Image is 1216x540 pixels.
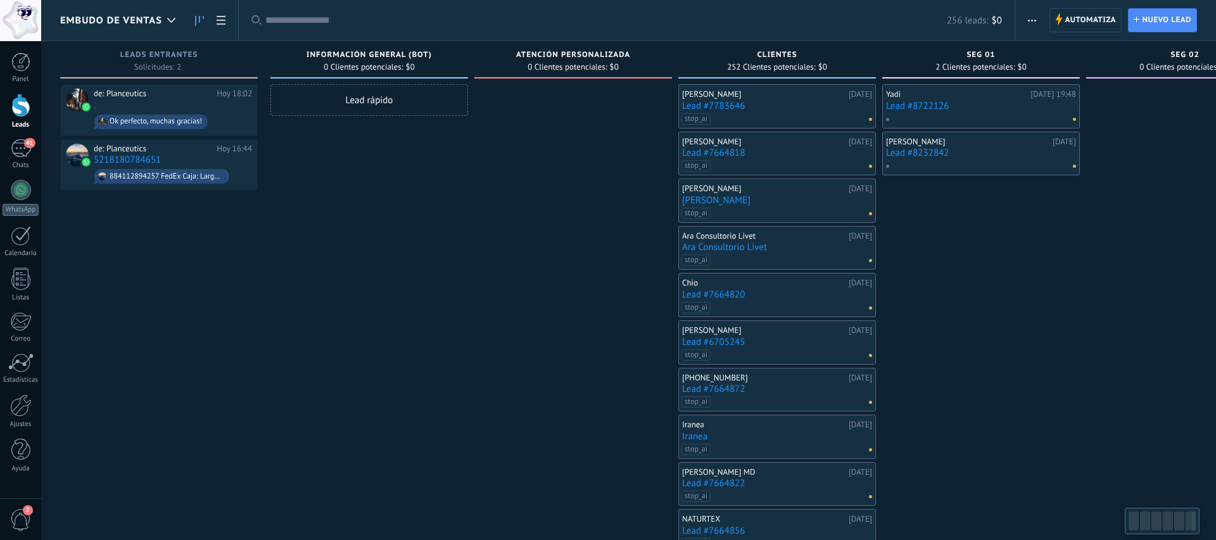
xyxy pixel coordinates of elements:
span: No hay nada asignado [869,165,872,168]
span: stop_ai [681,349,711,361]
div: de: Planceutics [94,144,212,154]
span: No hay nada asignado [869,448,872,451]
span: No hay nada asignado [869,354,872,357]
div: [DATE] 19:48 [1030,89,1076,99]
span: stop_ai [681,491,711,502]
span: Nuevo lead [1142,9,1191,32]
a: Lead #7664818 [682,148,872,158]
span: 2 [23,505,33,515]
a: . [94,100,96,111]
a: [PERSON_NAME] [682,195,872,206]
div: Ara Consultorio Livet [682,231,845,241]
span: stop_ai [681,208,711,219]
span: $0 [818,63,827,71]
div: seg 01 [889,51,1073,61]
span: No hay nada asignado [869,259,872,262]
span: $0 [406,63,415,71]
span: No hay nada asignado [1073,118,1076,121]
a: 5218180784651 [94,154,161,165]
div: [DATE] [849,514,872,524]
a: Nuevo lead [1128,8,1197,32]
img: waba.svg [82,103,91,111]
div: clientes [685,51,870,61]
div: [DATE] [849,467,872,477]
div: 5218180784651 [66,144,89,166]
span: stop_ai [681,444,711,455]
div: Listas [3,294,39,302]
span: Atención Personalizada [516,51,630,60]
img: waba.svg [82,158,91,166]
div: [DATE] [849,231,872,241]
a: Lead #7664822 [682,478,872,489]
a: Lead #6705245 [682,337,872,348]
div: [PERSON_NAME] [682,325,845,336]
span: Leads Entrantes [120,51,198,60]
span: 41 [24,138,35,148]
div: [PERSON_NAME] [886,137,1049,147]
div: [DATE] [849,137,872,147]
div: Hoy 18:02 [217,89,252,99]
div: Ok perfecto, muchas gracias! [110,117,202,126]
span: Embudo de ventas [60,15,162,27]
div: Leads [3,121,39,129]
span: stop_ai [681,254,711,266]
span: $0 [610,63,619,71]
div: Leads Entrantes [66,51,251,61]
span: No hay nada asignado [869,212,872,215]
div: Chats [3,161,39,170]
a: Lead #7664872 [682,384,872,394]
div: de: Planceutics [94,89,212,99]
span: clientes [757,51,797,60]
span: seg 02 [1170,51,1199,60]
a: Iranea [682,431,872,442]
div: [DATE] [849,89,872,99]
div: Calendario [3,249,39,258]
div: Hoy 16:44 [217,144,252,154]
span: 252 Clientes potenciales: [727,63,815,71]
div: [DATE] [849,278,872,288]
span: No hay nada asignado [1073,165,1076,168]
span: stop_ai [681,113,711,125]
span: stop_ai [681,160,711,172]
a: Lead #8722126 [886,101,1076,111]
div: información general (BOT) [277,51,462,61]
div: Lead rápido [270,84,468,116]
span: 256 leads: [947,15,989,27]
div: Yadi [886,89,1027,99]
span: Solicitudes: 2 [134,63,181,71]
span: No hay nada asignado [869,401,872,404]
a: Lead #7664820 [682,289,872,300]
div: Ayuda [3,465,39,473]
a: Ara Consultorio Livet [682,242,872,253]
div: [PERSON_NAME] [682,137,845,147]
span: stop_ai [681,396,711,408]
div: [PHONE_NUMBER] [682,373,845,383]
div: [DATE] [849,325,872,336]
div: [PERSON_NAME] [682,184,845,194]
div: [DATE] [1053,137,1076,147]
a: Lead #7783646 [682,101,872,111]
div: Iranea [682,420,845,430]
div: [DATE] [849,184,872,194]
div: WhatsApp [3,204,39,216]
span: $0 [992,15,1002,27]
a: Lead #7664856 [682,525,872,536]
span: stop_ai [681,302,711,313]
span: información general (BOT) [307,51,432,60]
span: 0 Clientes potenciales: [324,63,403,71]
div: Chio [682,278,845,288]
a: Lead #8232842 [886,148,1076,158]
div: Estadísticas [3,376,39,384]
div: 884112894257 FedEx Caja: Largo 28 cm, ancho 21 cm, alto 15 cm, 1 kg Suplemento alimenticio presen... [110,172,224,181]
div: Atención Personalizada [481,51,666,61]
div: [PERSON_NAME] [682,89,845,99]
div: [DATE] [849,373,872,383]
div: [DATE] [849,420,872,430]
span: No hay nada asignado [869,495,872,498]
div: Correo [3,335,39,343]
span: $0 [1018,63,1027,71]
span: seg 01 [966,51,995,60]
span: 2 Clientes potenciales: [935,63,1015,71]
div: Ajustes [3,420,39,429]
div: NATURTEX [682,514,845,524]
